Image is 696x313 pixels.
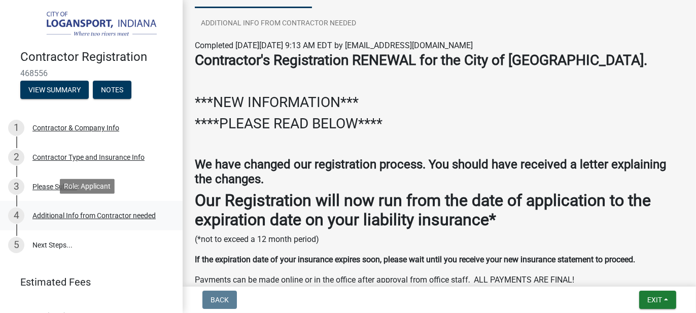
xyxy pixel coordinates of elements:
[211,296,229,304] span: Back
[20,81,89,99] button: View Summary
[32,124,119,131] div: Contractor & Company Info
[8,179,24,195] div: 3
[20,11,166,39] img: City of Logansport, Indiana
[8,237,24,253] div: 5
[195,157,666,186] strong: We have changed our registration process. You should have received a letter explaining the changes.
[8,120,24,136] div: 1
[20,68,162,78] span: 468556
[195,41,473,50] span: Completed [DATE][DATE] 9:13 AM EDT by [EMAIL_ADDRESS][DOMAIN_NAME]
[195,191,651,229] strong: Our Registration will now run from the date of application to the expiration date on your liabili...
[195,8,362,40] a: Additional Info from Contractor needed
[8,149,24,165] div: 2
[93,86,131,94] wm-modal-confirm: Notes
[20,50,175,64] h4: Contractor Registration
[195,52,647,68] strong: Contractor's Registration RENEWAL for the City of [GEOGRAPHIC_DATA].
[32,154,145,161] div: Contractor Type and Insurance Info
[202,291,237,309] button: Back
[195,255,635,264] strong: If the expiration date of your insurance expires soon, please wait until you receive your new ins...
[195,274,684,286] p: Payments can be made online or in the office after approval from office staff, ALL PAYMENTS ARE F...
[60,179,115,193] div: Role: Applicant
[32,183,77,190] div: Please Submit
[8,207,24,224] div: 4
[20,86,89,94] wm-modal-confirm: Summary
[8,272,166,292] a: Estimated Fees
[93,81,131,99] button: Notes
[639,291,676,309] button: Exit
[647,296,662,304] span: Exit
[32,212,156,219] div: Additional Info from Contractor needed
[195,233,684,246] p: (*not to exceed a 12 month period)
